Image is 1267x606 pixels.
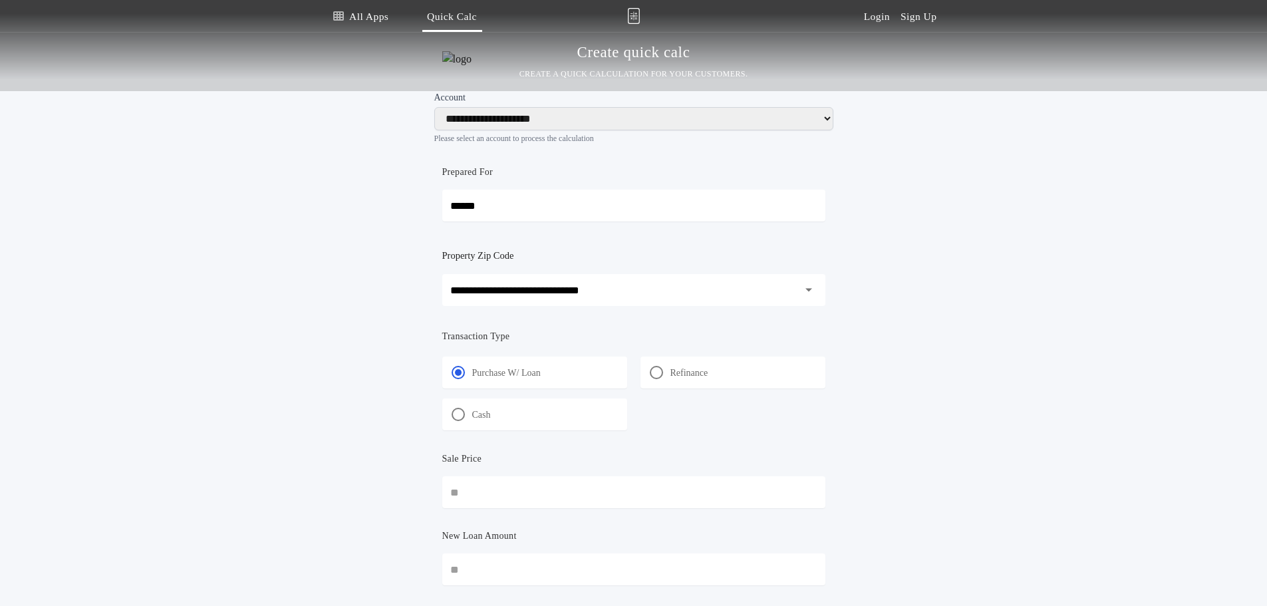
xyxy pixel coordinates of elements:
p: Sale Price [442,452,482,466]
p: CREATE A QUICK CALCULATION FOR YOUR CUSTOMERS. [519,67,748,80]
input: New Loan Amount [442,553,825,585]
p: Purchase W/ Loan [472,367,541,380]
img: img [627,8,640,24]
p: Prepared For [442,166,493,179]
p: New Loan Amount [442,530,517,543]
p: Transaction Type [442,330,825,343]
label: Account [434,91,833,104]
p: Please select an account to process the calculation [434,133,833,144]
input: Sale Price [442,476,825,508]
p: Create quick calc [577,42,690,63]
input: Prepared For [442,190,825,222]
p: Refinance [670,367,708,380]
label: Property Zip Code [442,247,514,263]
p: Cash [472,408,491,422]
